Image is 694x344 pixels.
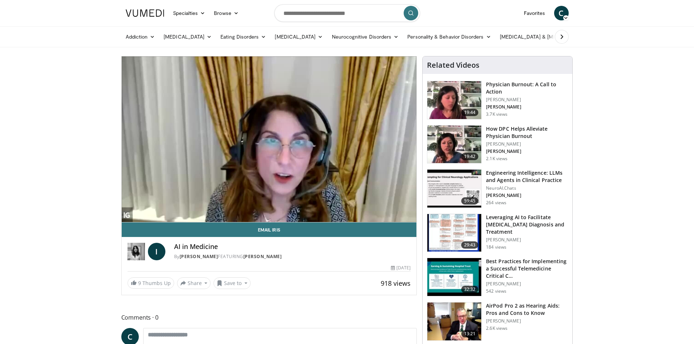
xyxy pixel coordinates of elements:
span: Comments 0 [121,313,417,322]
img: Dr. Iris Gorfinkel [128,243,145,260]
img: b12dae1b-5470-4178-b022-d9bdaad706a6.150x105_q85_crop-smart_upscale.jpg [427,258,481,296]
a: 13:21 AirPod Pro 2 as Hearing Aids: Pros and Cons to Know [PERSON_NAME] 2.6K views [427,302,568,341]
p: 264 views [486,200,506,206]
img: VuMedi Logo [126,9,164,17]
a: [MEDICAL_DATA] & [MEDICAL_DATA] [495,29,600,44]
a: Email Iris [122,222,417,237]
a: I [148,243,165,260]
button: Share [177,277,211,289]
span: 32:32 [461,286,479,293]
h3: How DPC Helps Alleviate Physician Burnout [486,125,568,140]
img: a028b2ed-2799-4348-b6b4-733b0fc51b04.150x105_q85_crop-smart_upscale.jpg [427,214,481,252]
button: Save to [213,277,251,289]
img: a78774a7-53a7-4b08-bcf0-1e3aa9dc638f.150x105_q85_crop-smart_upscale.jpg [427,303,481,340]
p: [PERSON_NAME] [486,97,568,103]
span: 13:21 [461,330,479,337]
p: [PERSON_NAME] [486,104,568,110]
a: Personality & Behavior Disorders [403,29,495,44]
span: 9 [138,280,141,286]
p: [PERSON_NAME] [486,318,568,324]
p: [PERSON_NAME] [486,237,568,243]
a: 19:44 Physician Burnout: A Call to Action [PERSON_NAME] [PERSON_NAME] 3.7K views [427,81,568,119]
p: [PERSON_NAME] [486,141,568,147]
p: 3.7K views [486,111,507,117]
span: 918 views [381,279,411,288]
span: 59:45 [461,197,479,205]
h3: Leveraging AI to Facilitate [MEDICAL_DATA] Diagnosis and Treatment [486,214,568,236]
a: 59:45 Engineering Intelligence: LLMs and Agents in Clinical Practice NeuroAI.Chats [PERSON_NAME] ... [427,169,568,208]
h4: Related Videos [427,61,479,70]
a: 29:43 Leveraging AI to Facilitate [MEDICAL_DATA] Diagnosis and Treatment [PERSON_NAME] 184 views [427,214,568,252]
a: [PERSON_NAME] [180,253,218,260]
input: Search topics, interventions [274,4,420,22]
p: [PERSON_NAME] [486,281,568,287]
p: [PERSON_NAME] [486,149,568,154]
h3: Physician Burnout: A Call to Action [486,81,568,95]
p: 2.1K views [486,156,507,162]
p: 184 views [486,244,506,250]
h4: AI in Medicine [174,243,411,251]
a: Neurocognitive Disorders [328,29,403,44]
div: [DATE] [391,265,411,271]
a: Favorites [519,6,550,20]
a: 19:42 How DPC Helps Alleviate Physician Burnout [PERSON_NAME] [PERSON_NAME] 2.1K views [427,125,568,164]
a: Browse [209,6,243,20]
a: [MEDICAL_DATA] [270,29,327,44]
a: Specialties [169,6,210,20]
span: 29:43 [461,241,479,249]
p: 2.6K views [486,325,507,331]
span: 19:42 [461,153,479,160]
h3: AirPod Pro 2 as Hearing Aids: Pros and Cons to Know [486,302,568,317]
img: ea6b8c10-7800-4812-b957-8d44f0be21f9.150x105_q85_crop-smart_upscale.jpg [427,170,481,207]
span: 19:44 [461,109,479,116]
p: [PERSON_NAME] [486,193,568,198]
a: Addiction [121,29,160,44]
img: 8c03ed1f-ed96-42cb-9200-2a88a5e9b9ab.150x105_q85_crop-smart_upscale.jpg [427,126,481,163]
a: 9 Thumbs Up [128,277,174,289]
a: C [554,6,569,20]
p: NeuroAI.Chats [486,185,568,191]
img: ae962841-479a-4fc3-abd9-1af602e5c29c.150x105_q85_crop-smart_upscale.jpg [427,81,481,119]
video-js: Video Player [122,56,417,222]
a: [PERSON_NAME] [243,253,282,260]
div: By FEATURING [174,253,411,260]
h3: Engineering Intelligence: LLMs and Agents in Clinical Practice [486,169,568,184]
p: 542 views [486,288,506,294]
a: [MEDICAL_DATA] [159,29,216,44]
h3: Best Practices for Implementing a Successful Telemedicine Critical C… [486,258,568,280]
a: Eating Disorders [216,29,270,44]
a: 32:32 Best Practices for Implementing a Successful Telemedicine Critical C… [PERSON_NAME] 542 views [427,258,568,296]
